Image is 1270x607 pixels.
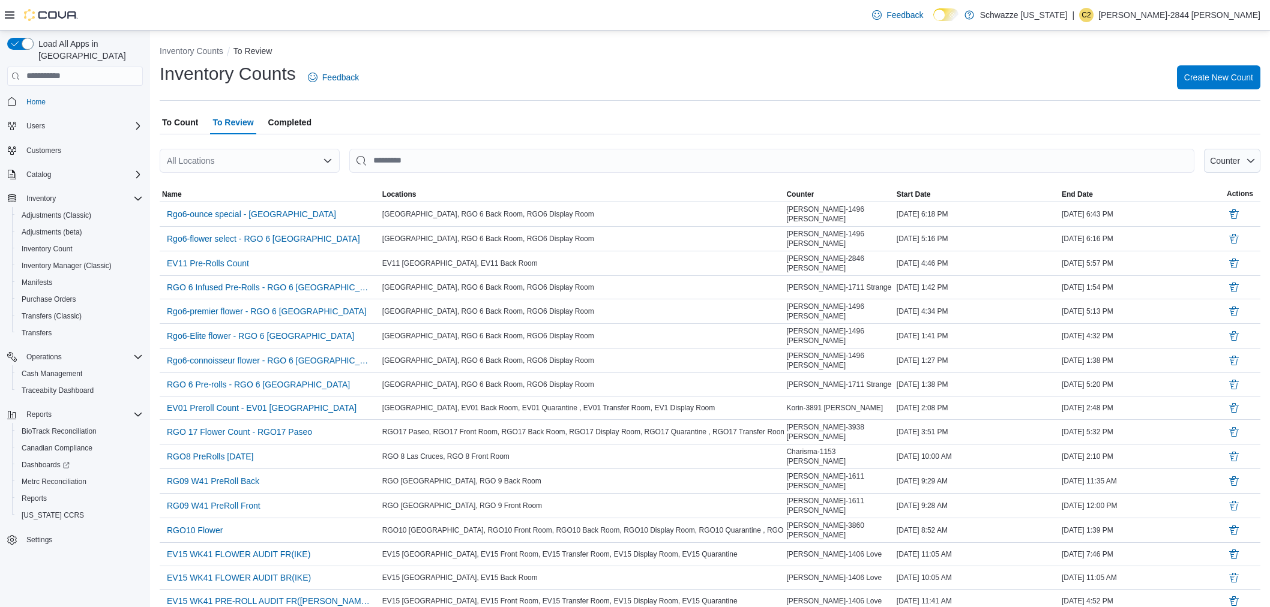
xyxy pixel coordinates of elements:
div: [DATE] 4:46 PM [894,256,1059,271]
div: [DATE] 1:38 PM [894,377,1059,392]
a: Metrc Reconciliation [17,474,91,489]
span: Adjustments (beta) [17,225,143,239]
span: Rgo6-ounce special - [GEOGRAPHIC_DATA] [167,208,336,220]
button: Delete [1227,449,1241,464]
a: Adjustments (beta) [17,225,87,239]
div: [DATE] 5:32 PM [1059,425,1224,439]
div: RGO17 Paseo, RGO17 Front Room, RGO17 Back Room, RGO17 Display Room, RGO17 Quarantine , RGO17 Tran... [380,425,784,439]
span: Canadian Compliance [17,441,143,455]
div: [DATE] 1:27 PM [894,353,1059,368]
button: BioTrack Reconciliation [12,423,148,440]
span: [PERSON_NAME]-1711 Strange [786,283,891,292]
span: Settings [22,532,143,547]
button: Create New Count [1177,65,1260,89]
div: [DATE] 4:32 PM [1059,329,1224,343]
span: Reports [26,410,52,419]
nav: Complex example [7,88,143,580]
a: Purchase Orders [17,292,81,306]
span: Traceabilty Dashboard [17,383,143,398]
a: Dashboards [12,456,148,473]
span: Inventory [26,194,56,203]
span: Transfers [22,328,52,338]
span: Traceabilty Dashboard [22,386,94,395]
div: Cody-2844 Dolan [1079,8,1094,22]
div: [DATE] 1:38 PM [1059,353,1224,368]
button: RG09 W41 PreRoll Front [162,497,265,515]
div: [DATE] 3:51 PM [894,425,1059,439]
button: Delete [1227,207,1241,221]
button: Reports [22,407,56,422]
button: [US_STATE] CCRS [12,507,148,524]
span: Home [26,97,46,107]
div: [GEOGRAPHIC_DATA], RGO 6 Back Room, RGO6 Display Room [380,304,784,318]
span: Charisma-1153 [PERSON_NAME] [786,447,891,466]
button: Metrc Reconciliation [12,473,148,490]
button: Locations [380,187,784,202]
div: [DATE] 11:05 AM [1059,570,1224,585]
div: [DATE] 2:08 PM [894,401,1059,415]
span: Reports [17,491,143,506]
button: Delete [1227,425,1241,439]
span: EV15 WK41 PRE-ROLL AUDIT FR([PERSON_NAME]/[PERSON_NAME]) [167,595,373,607]
button: RGO 6 Infused Pre-Rolls - RGO 6 [GEOGRAPHIC_DATA] [162,278,378,296]
span: End Date [1062,190,1093,199]
span: [PERSON_NAME]-1406 Love [786,549,882,559]
span: Adjustments (Classic) [22,211,91,220]
div: [DATE] 1:42 PM [894,280,1059,295]
button: Delete [1227,523,1241,537]
button: Delete [1227,570,1241,585]
span: Metrc Reconciliation [17,474,143,489]
button: Settings [2,531,148,548]
button: Inventory Count [12,241,148,257]
span: EV11 Pre-Rolls Count [167,257,249,269]
div: [DATE] 2:10 PM [1059,449,1224,464]
span: Reports [22,407,143,422]
button: Delete [1227,232,1241,246]
span: Create New Count [1184,71,1253,83]
button: Catalog [2,166,148,183]
span: Operations [22,350,143,364]
button: Rgo6-flower select - RGO 6 [GEOGRAPHIC_DATA] [162,230,365,248]
button: End Date [1059,187,1224,202]
button: Users [2,118,148,134]
span: [PERSON_NAME]-2846 [PERSON_NAME] [786,254,891,273]
button: Operations [22,350,67,364]
span: [PERSON_NAME]-1496 [PERSON_NAME] [786,326,891,345]
div: [DATE] 7:46 PM [1059,547,1224,561]
span: Customers [22,143,143,158]
div: [DATE] 10:00 AM [894,449,1059,464]
div: EV15 [GEOGRAPHIC_DATA], EV15 Back Room [380,570,784,585]
p: | [1072,8,1074,22]
button: EV01 Preroll Count - EV01 [GEOGRAPHIC_DATA] [162,399,361,417]
div: [DATE] 10:05 AM [894,570,1059,585]
span: Catalog [26,170,51,179]
button: EV15 WK41 FLOWER AUDIT BR(IKE) [162,569,316,587]
div: [DATE] 11:05 AM [894,547,1059,561]
span: [PERSON_NAME]-3860 [PERSON_NAME] [786,521,891,540]
span: [PERSON_NAME]-1406 Love [786,573,882,582]
div: [DATE] 9:28 AM [894,498,1059,513]
div: [DATE] 6:16 PM [1059,232,1224,246]
span: Inventory Count [22,244,73,254]
div: [GEOGRAPHIC_DATA], RGO 6 Back Room, RGO6 Display Room [380,353,784,368]
button: Manifests [12,274,148,291]
input: Dark Mode [933,8,959,21]
button: EV15 WK41 FLOWER AUDIT FR(IKE) [162,545,315,563]
div: [DATE] 11:35 AM [1059,474,1224,488]
div: EV11 [GEOGRAPHIC_DATA], EV11 Back Room [380,256,784,271]
button: RGO8 PreRolls [DATE] [162,447,258,465]
div: [DATE] 5:57 PM [1059,256,1224,271]
span: [PERSON_NAME]-1406 Love [786,596,882,606]
span: Transfers (Classic) [22,311,82,321]
span: Adjustments (beta) [22,227,82,237]
span: Rgo6-premier flower - RGO 6 [GEOGRAPHIC_DATA] [167,305,366,317]
a: Home [22,95,50,109]
span: Customers [26,146,61,155]
button: Rgo6-connoisseur flower - RGO 6 [GEOGRAPHIC_DATA] [162,351,378,369]
span: Transfers (Classic) [17,309,143,323]
span: Counter [1210,156,1240,166]
span: Manifests [22,278,52,287]
span: [PERSON_NAME]-1496 [PERSON_NAME] [786,351,891,370]
button: Counter [784,187,894,202]
span: Metrc Reconciliation [22,477,86,486]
